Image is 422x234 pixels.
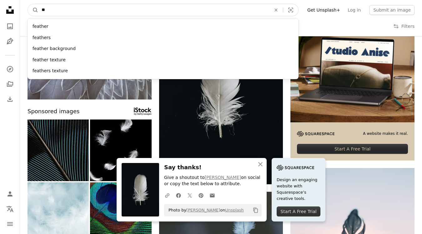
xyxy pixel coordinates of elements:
a: Log in [344,5,364,15]
button: Visual search [283,4,298,16]
span: A website makes it real. [363,131,408,136]
button: Filters [393,16,414,36]
button: Clear [269,4,283,16]
div: feather [28,21,299,32]
a: Unsplash [225,208,244,212]
h3: Say thanks! [164,163,262,172]
form: Find visuals sitewide [28,4,299,16]
a: Share on Twitter [184,189,195,201]
img: Blue Jay - Cyanocitta cristata feather [28,120,89,181]
div: feathers texture [28,65,299,77]
a: Log in / Sign up [4,188,16,200]
div: feather background [28,43,299,54]
div: Start A Free Trial [277,206,320,216]
a: Share over email [207,189,218,201]
button: Copy to clipboard [250,205,261,216]
a: Download History [4,93,16,105]
img: White feather isolated on a black background. [90,120,151,181]
span: Design an engaging website with Squarespace’s creative tools. [277,177,320,202]
a: [PERSON_NAME] [205,175,241,180]
a: Share on Pinterest [195,189,207,201]
a: Illustrations [4,35,16,48]
img: file-1705255347840-230a6ab5bca9image [297,131,334,136]
div: feathers [28,32,299,43]
a: Explore [4,63,16,75]
a: white animal feather [159,88,283,94]
a: Get Unsplash+ [304,5,344,15]
button: Submit an image [369,5,414,15]
a: Design an engaging website with Squarespace’s creative tools.Start A Free Trial [272,158,325,221]
button: Search Unsplash [28,4,38,16]
span: Sponsored images [28,107,79,116]
a: Share on Facebook [173,189,184,201]
button: Menu [4,218,16,230]
div: Start A Free Trial [297,144,408,154]
img: file-1705255347840-230a6ab5bca9image [277,163,314,172]
a: [PERSON_NAME] [186,208,220,212]
a: Photos [4,20,16,33]
p: Give a shoutout to on social or copy the text below to attribute. [164,175,262,187]
button: Language [4,203,16,215]
a: Collections [4,78,16,90]
span: Photo by on [165,205,244,215]
div: feather texture [28,54,299,66]
a: Home — Unsplash [4,4,16,18]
